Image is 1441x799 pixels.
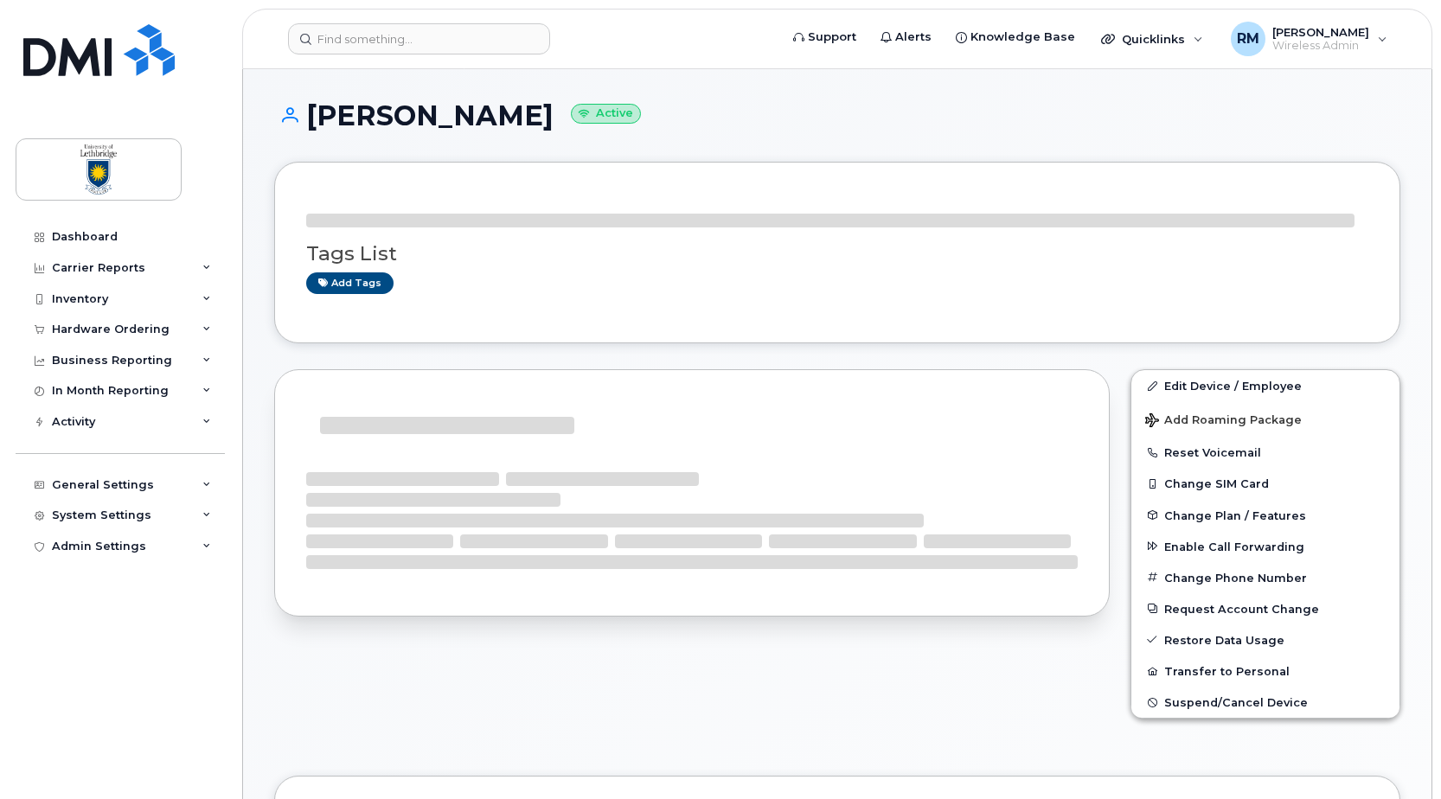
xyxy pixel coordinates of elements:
button: Change Phone Number [1131,562,1399,593]
a: Add tags [306,272,394,294]
span: Add Roaming Package [1145,413,1302,430]
button: Reset Voicemail [1131,437,1399,468]
span: Enable Call Forwarding [1164,540,1304,553]
button: Transfer to Personal [1131,655,1399,687]
span: Suspend/Cancel Device [1164,696,1308,709]
button: Request Account Change [1131,593,1399,624]
a: Restore Data Usage [1131,624,1399,655]
button: Change SIM Card [1131,468,1399,499]
small: Active [571,104,641,124]
button: Change Plan / Features [1131,500,1399,531]
span: Change Plan / Features [1164,508,1306,521]
button: Add Roaming Package [1131,401,1399,437]
button: Suspend/Cancel Device [1131,687,1399,718]
h1: [PERSON_NAME] [274,100,1400,131]
a: Edit Device / Employee [1131,370,1399,401]
button: Enable Call Forwarding [1131,531,1399,562]
h3: Tags List [306,243,1368,265]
